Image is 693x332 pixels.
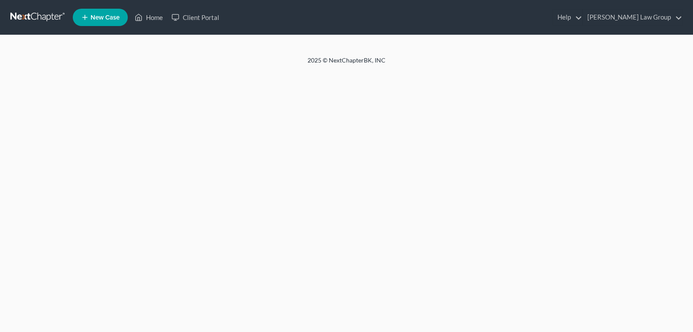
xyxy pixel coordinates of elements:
div: 2025 © NextChapterBK, INC [100,56,593,72]
new-legal-case-button: New Case [73,9,128,26]
a: Client Portal [167,10,223,25]
a: [PERSON_NAME] Law Group [583,10,682,25]
a: Help [553,10,582,25]
a: Home [130,10,167,25]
